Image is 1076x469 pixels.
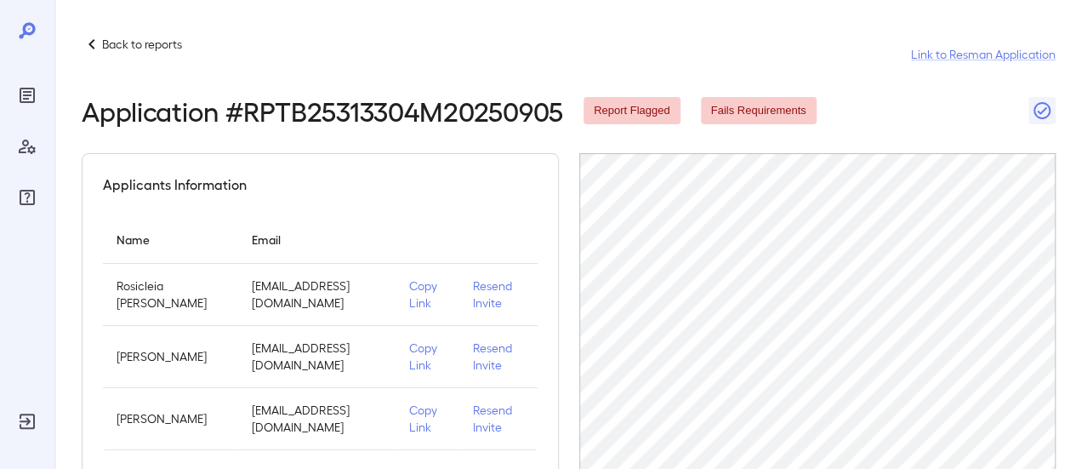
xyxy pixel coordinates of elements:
[103,215,238,264] th: Name
[409,277,446,312] p: Copy Link
[473,402,523,436] p: Resend Invite
[82,95,563,126] h2: Application # RPTB25313304M20250905
[701,103,817,119] span: Fails Requirements
[409,402,446,436] p: Copy Link
[473,277,523,312] p: Resend Invite
[103,215,538,450] table: simple table
[252,402,382,436] p: [EMAIL_ADDRESS][DOMAIN_NAME]
[14,82,41,109] div: Reports
[238,215,396,264] th: Email
[117,277,225,312] p: Rosicleia [PERSON_NAME]
[103,174,247,195] h5: Applicants Information
[409,340,446,374] p: Copy Link
[1028,97,1056,124] button: Close Report
[117,410,225,427] p: [PERSON_NAME]
[14,184,41,211] div: FAQ
[14,408,41,435] div: Log Out
[252,277,382,312] p: [EMAIL_ADDRESS][DOMAIN_NAME]
[473,340,523,374] p: Resend Invite
[102,36,182,53] p: Back to reports
[911,46,1056,63] a: Link to Resman Application
[252,340,382,374] p: [EMAIL_ADDRESS][DOMAIN_NAME]
[584,103,680,119] span: Report Flagged
[117,348,225,365] p: [PERSON_NAME]
[14,133,41,160] div: Manage Users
